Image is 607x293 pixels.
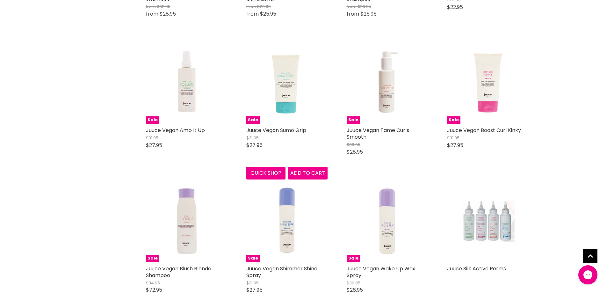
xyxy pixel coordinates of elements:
img: Juuce Vegan Shimmer Shine Spray [270,181,304,262]
span: $25.95 [260,10,276,18]
span: Add to cart [290,169,325,177]
img: Juuce Vegan Boost Curl Kinky [463,42,512,124]
span: from [246,4,256,10]
span: $27.95 [246,142,263,149]
iframe: Gorgias live chat messenger [575,263,601,287]
img: Juuce Silk Active Perms [460,181,515,262]
span: $28.95 [347,148,363,156]
a: Juuce Vegan Wake Up Wax Spray [347,265,415,279]
span: $84.95 [146,280,160,286]
a: Juuce Silk Active Perms [447,265,506,272]
span: $31.95 [447,135,459,141]
span: $31.95 [146,135,158,141]
span: $31.95 [246,135,259,141]
a: Juuce Vegan Blush Blonde Shampoo [146,265,211,279]
a: Juuce Vegan Boost Curl Kinky [447,127,521,134]
img: Juuce Vegan Sumo Grip [262,42,311,124]
span: $28.95 [160,10,176,18]
span: from [146,4,156,10]
span: from [347,4,357,10]
a: Juuce Vegan Amp It UpSale [146,42,227,124]
span: Sale [347,116,360,124]
span: from [246,10,259,18]
img: Juuce Vegan Wake Up Wax Spray [369,181,406,262]
img: Juuce Vegan Amp It Up [170,42,203,124]
a: Juuce Silk Active Perms [447,181,528,262]
span: Sale [447,116,460,124]
span: Sale [347,255,360,262]
a: Juuce Vegan Boost Curl KinkySale [447,42,528,124]
span: $27.95 [146,142,162,149]
span: Sale [246,255,260,262]
button: Quick shop [246,167,286,179]
a: Juuce Vegan Tame Curls Smooth [347,127,409,141]
span: $27.95 [447,142,463,149]
a: Juuce Vegan Blush Blonde ShampooSale [146,181,227,262]
img: Juuce Vegan Blush Blonde Shampoo [168,181,205,262]
a: Juuce Vegan Wake Up Wax SpraySale [347,181,428,262]
a: Juuce Vegan Shimmer Shine SpraySale [246,181,328,262]
span: from [146,10,158,18]
span: Sale [146,255,159,262]
span: $29.95 [358,4,371,10]
img: Juuce Vegan Tame Curls Smooth [369,42,405,124]
span: $29.95 [257,4,271,10]
span: from [347,10,359,18]
span: Sale [246,116,260,124]
button: Add to cart [288,167,328,179]
span: Sale [146,116,159,124]
a: Juuce Vegan Amp It Up [146,127,205,134]
span: $30.95 [347,280,360,286]
span: $31.95 [246,280,259,286]
span: $22.95 [447,4,463,11]
a: Juuce Vegan Shimmer Shine Spray [246,265,317,279]
span: $33.95 [347,142,360,148]
a: Juuce Vegan Tame Curls SmoothSale [347,42,428,124]
span: $25.95 [360,10,377,18]
a: Juuce Vegan Sumo GripSale [246,42,328,124]
a: Juuce Vegan Sumo Grip [246,127,306,134]
span: $32.95 [157,4,170,10]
